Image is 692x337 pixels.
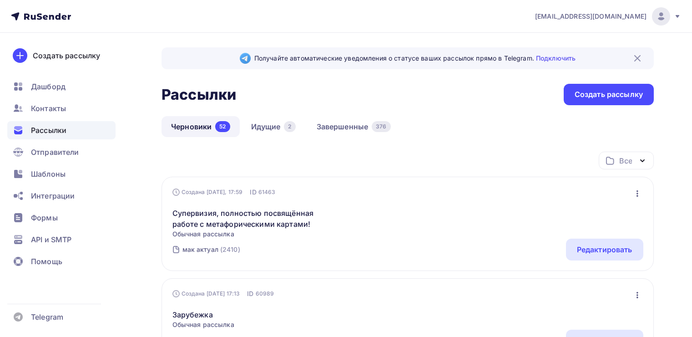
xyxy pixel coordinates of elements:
[162,116,240,137] a: Черновики52
[284,121,295,132] div: 2
[172,290,240,297] div: Создана [DATE] 17:13
[535,7,681,26] a: [EMAIL_ADDRESS][DOMAIN_NAME]
[372,121,390,132] div: 376
[31,125,66,136] span: Рассылки
[599,152,654,169] button: Все
[162,86,236,104] h2: Рассылки
[535,12,647,21] span: [EMAIL_ADDRESS][DOMAIN_NAME]
[575,89,643,100] div: Создать рассылку
[31,81,66,92] span: Дашборд
[172,208,328,230] a: Супервизия, полностью посвящённая работе с метафорическими картами!
[577,244,632,255] div: Редактировать
[256,289,274,298] span: 60989
[31,212,58,223] span: Формы
[7,165,116,183] a: Шаблоны
[182,242,241,257] a: мак актуал (2410)
[619,155,632,166] div: Все
[172,189,243,196] div: Создана [DATE], 17:59
[172,230,328,239] span: Обычная рассылка
[33,50,100,61] div: Создать рассылку
[31,147,79,158] span: Отправители
[31,256,62,267] span: Помощь
[258,188,276,197] span: 61463
[172,309,234,320] a: Зарубежка
[242,116,305,137] a: Идущие2
[536,54,576,62] a: Подключить
[247,289,253,298] span: ID
[31,190,75,201] span: Интеграции
[31,234,71,245] span: API и SMTP
[215,121,230,132] div: 52
[31,168,66,179] span: Шаблоны
[7,209,116,227] a: Формы
[220,245,240,254] div: (2410)
[307,116,400,137] a: Завершенные376
[7,99,116,117] a: Контакты
[250,188,256,197] span: ID
[240,53,251,64] img: Telegram
[31,311,63,322] span: Telegram
[7,121,116,139] a: Рассылки
[31,103,66,114] span: Контакты
[254,54,576,63] span: Получайте автоматические уведомления о статусе ваших рассылок прямо в Telegram.
[182,245,218,254] div: мак актуал
[172,320,234,329] span: Обычная рассылка
[7,143,116,161] a: Отправители
[7,77,116,96] a: Дашборд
